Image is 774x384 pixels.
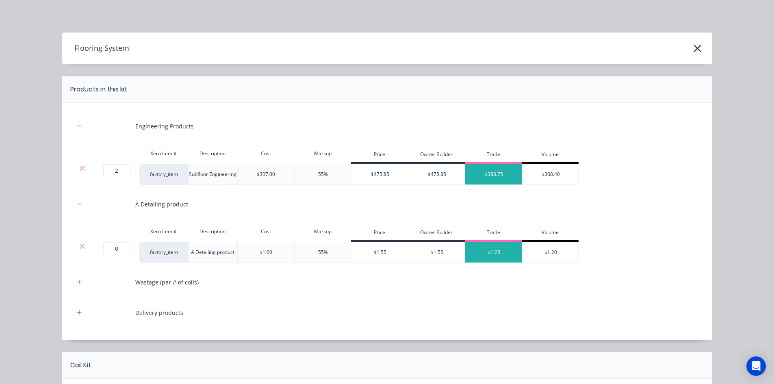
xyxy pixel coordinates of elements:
[465,164,522,184] div: $383.75
[62,41,129,56] h4: Flooring System
[260,249,272,256] div: $1.00
[522,242,579,263] div: $1.20
[318,171,328,178] div: 55%
[408,226,465,242] div: Owner Builder
[188,242,238,263] div: A Detailing product
[522,226,579,242] div: Volume
[188,145,238,162] div: Description
[139,223,188,240] div: Xero Item #
[70,85,127,94] div: Products in this kit
[237,223,294,240] div: Cost
[103,164,130,177] input: ?
[188,223,238,240] div: Description
[294,223,351,240] div: Markup
[465,148,522,164] div: Trade
[351,242,408,263] div: $1.55
[103,242,130,255] input: ?
[408,242,465,263] div: $1.55
[188,164,238,185] div: Subfloor Engineering
[237,145,294,162] div: Cost
[257,171,275,178] div: $307.00
[318,249,328,256] div: 55%
[135,278,199,286] div: Wastage (per # of coils)
[351,226,408,242] div: Price
[351,148,408,164] div: Price
[522,148,579,164] div: Volume
[135,308,183,317] div: Delivery products
[139,242,188,263] div: factory_item
[135,122,194,130] div: Engineering Products
[408,164,465,184] div: $475.85
[465,242,522,263] div: $1.25
[408,148,465,164] div: Owner Builder
[465,226,522,242] div: Trade
[351,164,408,184] div: $475.85
[135,200,188,208] div: A Detailing product
[294,145,351,162] div: Markup
[70,360,91,370] div: Coil Kit
[139,145,188,162] div: Xero Item #
[746,356,766,376] div: Open Intercom Messenger
[522,164,579,184] div: $368.40
[139,164,188,185] div: factory_item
